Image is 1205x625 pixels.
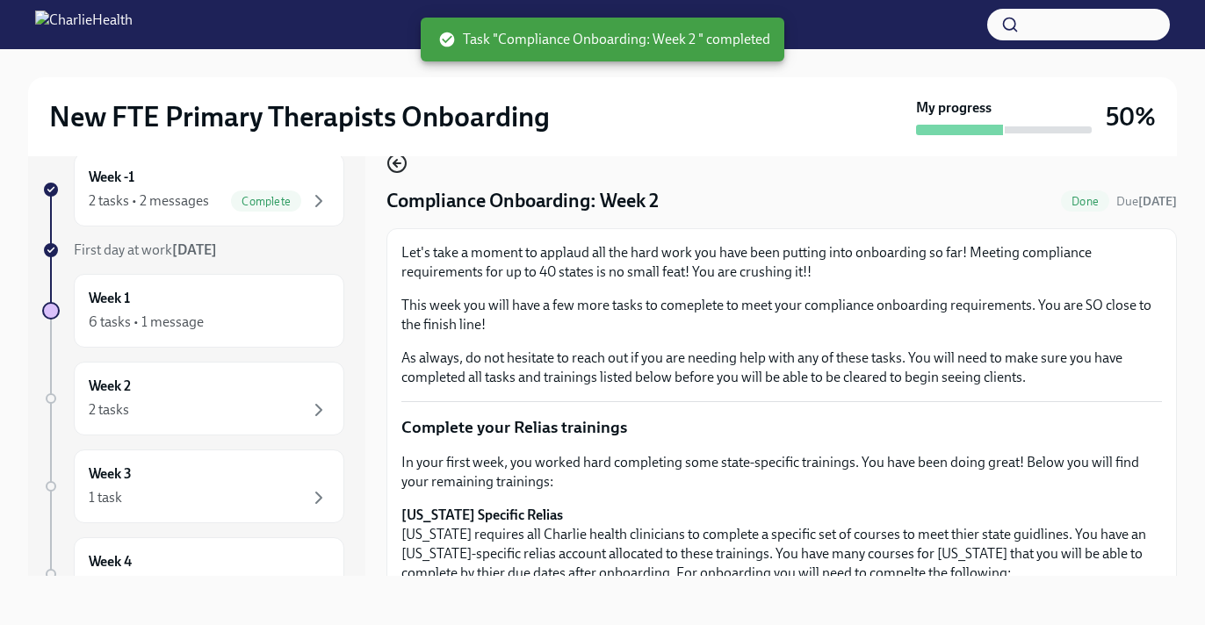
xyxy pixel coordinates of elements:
[401,453,1162,492] p: In your first week, you worked hard completing some state-specific trainings. You have been doing...
[401,416,1162,439] p: Complete your Relias trainings
[42,153,344,226] a: Week -12 tasks • 2 messagesComplete
[1116,194,1177,209] span: Due
[49,99,550,134] h2: New FTE Primary Therapists Onboarding
[1061,195,1109,208] span: Done
[42,537,344,611] a: Week 4
[401,348,1162,387] p: As always, do not hesitate to reach out if you are needing help with any of these tasks. You will...
[231,195,301,208] span: Complete
[74,241,217,258] span: First day at work
[401,506,1162,583] p: [US_STATE] requires all Charlie health clinicians to complete a specific set of courses to meet t...
[401,243,1162,282] p: Let's take a moment to applaud all the hard work you have been putting into onboarding so far! Me...
[1116,193,1177,210] span: August 30th, 2025 10:00
[1138,194,1177,209] strong: [DATE]
[172,241,217,258] strong: [DATE]
[916,98,992,118] strong: My progress
[89,400,129,420] div: 2 tasks
[89,191,209,211] div: 2 tasks • 2 messages
[1106,101,1156,133] h3: 50%
[89,377,131,396] h6: Week 2
[89,488,122,507] div: 1 task
[89,312,204,332] div: 6 tasks • 1 message
[42,241,344,260] a: First day at work[DATE]
[89,552,132,571] h6: Week 4
[42,362,344,435] a: Week 22 tasks
[35,11,133,39] img: CharlieHealth
[42,449,344,523] a: Week 31 task
[89,464,132,484] h6: Week 3
[401,506,563,523] strong: [US_STATE] Specific Relias
[89,289,130,308] h6: Week 1
[438,30,770,49] span: Task "Compliance Onboarding: Week 2 " completed
[386,188,659,214] h4: Compliance Onboarding: Week 2
[89,168,134,187] h6: Week -1
[401,296,1162,334] p: This week you will have a few more tasks to comeplete to meet your compliance onboarding requirem...
[42,274,344,348] a: Week 16 tasks • 1 message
